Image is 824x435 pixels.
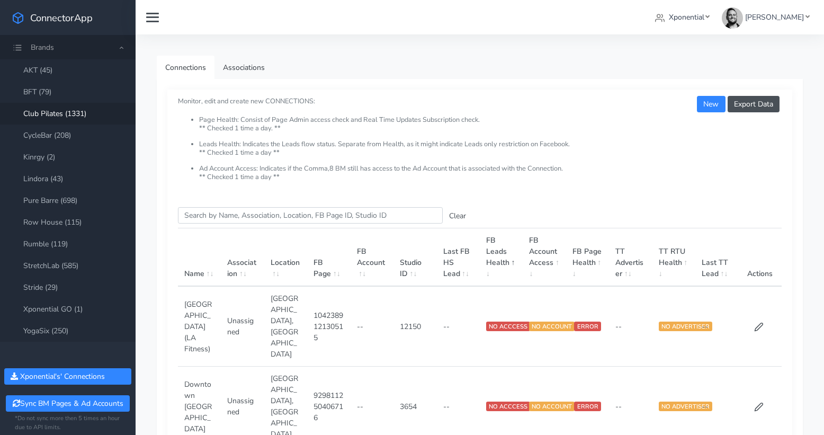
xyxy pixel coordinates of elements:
span: NO ACCOUNT [529,402,575,411]
button: New [697,96,725,112]
th: FB Leads Health [480,228,523,287]
button: Sync BM Pages & Ad Accounts [6,395,129,412]
th: Studio ID [393,228,436,287]
span: Brands [31,42,54,52]
span: ERROR [574,322,601,331]
span: [PERSON_NAME] [745,12,804,22]
td: -- [351,286,393,367]
th: FB Account Access [523,228,566,287]
th: Location [264,228,307,287]
span: NO ACCCESS [486,402,530,411]
td: 12150 [393,286,436,367]
td: [GEOGRAPHIC_DATA],[GEOGRAPHIC_DATA] [264,286,307,367]
span: ERROR [574,402,601,411]
small: *Do not sync more then 5 times an hour due to API limits. [15,414,121,432]
td: -- [437,286,480,367]
img: James Carr [722,7,743,29]
span: NO ACCCESS [486,322,530,331]
td: -- [609,286,652,367]
span: ConnectorApp [30,11,93,24]
th: Association [221,228,264,287]
span: NO ACCOUNT [529,322,575,331]
th: Last TT Lead [695,228,738,287]
th: FB Account [351,228,393,287]
td: -- [695,286,738,367]
th: FB Page [307,228,350,287]
td: Unassigned [221,286,264,367]
td: 104238912130515 [307,286,350,367]
a: Associations [214,56,273,79]
button: Xponential's' Connections [4,368,131,385]
th: Last FB HS Lead [437,228,480,287]
span: NO ADVERTISER [659,402,712,411]
span: NO ADVERTISER [659,322,712,331]
li: Page Health: Consist of Page Admin access check and Real Time Updates Subscription check. ** Chec... [199,116,782,140]
th: Name [178,228,221,287]
li: Ad Account Access: Indicates if the Comma,8 BM still has access to the Ad Account that is associa... [199,165,782,181]
th: Actions [738,228,782,287]
a: Connections [157,56,214,79]
button: Clear [443,208,472,224]
a: [PERSON_NAME] [718,7,813,27]
th: FB Page Health [566,228,609,287]
th: TT RTU Health [652,228,695,287]
th: TT Advertiser [609,228,652,287]
td: [GEOGRAPHIC_DATA] (LA Fitness) [178,286,221,367]
input: enter text you want to search [178,207,443,224]
span: Xponential [669,12,704,22]
li: Leads Health: Indicates the Leads flow status. Separate from Health, as it might indicate Leads o... [199,140,782,165]
small: Monitor, edit and create new CONNECTIONS: [178,88,782,181]
button: Export Data [728,96,780,112]
a: Xponential [651,7,714,27]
